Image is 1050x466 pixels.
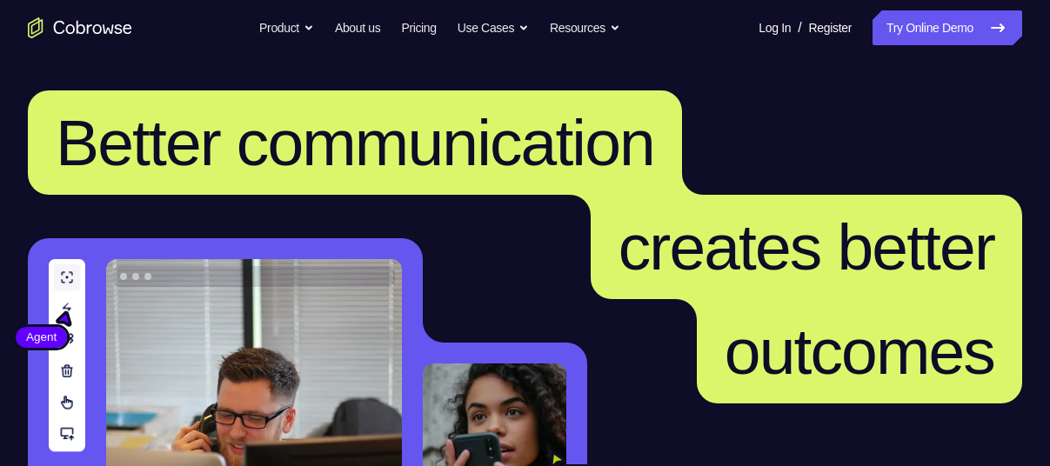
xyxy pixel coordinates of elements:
[759,10,791,45] a: Log In
[401,10,436,45] a: Pricing
[28,17,132,38] a: Go to the home page
[550,10,620,45] button: Resources
[259,10,314,45] button: Product
[619,210,994,283] span: creates better
[458,10,529,45] button: Use Cases
[725,315,994,388] span: outcomes
[809,10,852,45] a: Register
[873,10,1022,45] a: Try Online Demo
[335,10,380,45] a: About us
[798,17,801,38] span: /
[56,106,654,179] span: Better communication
